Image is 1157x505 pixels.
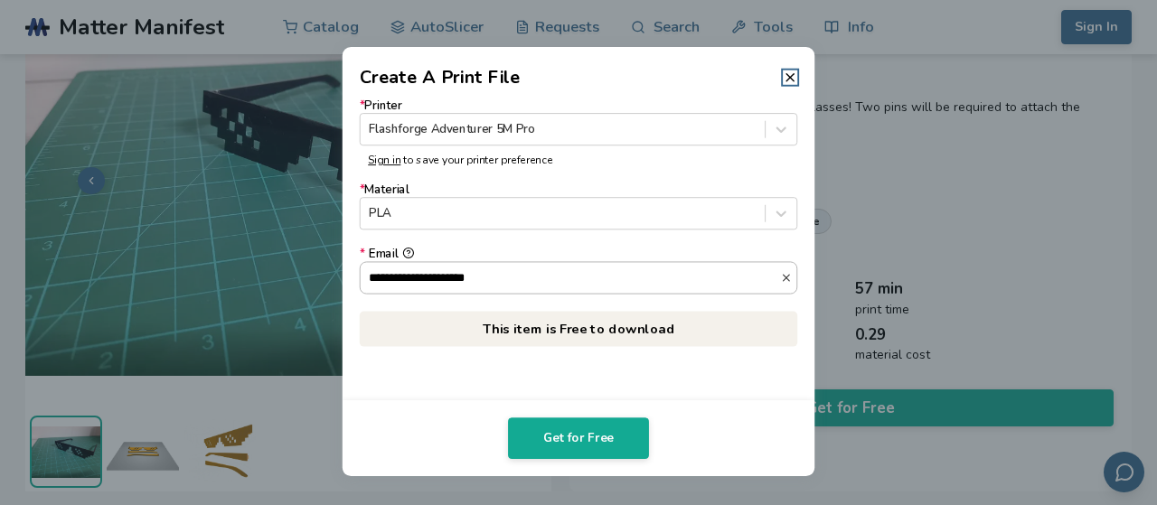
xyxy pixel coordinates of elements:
[360,311,798,346] p: This item is Free to download
[360,183,798,229] label: Material
[360,248,798,261] div: Email
[402,248,414,259] button: *Email
[369,207,372,220] input: *MaterialPLA
[360,64,521,90] h2: Create A Print File
[361,262,781,293] input: *Email
[368,153,400,167] a: Sign in
[780,271,796,283] button: *Email
[508,417,649,459] button: Get for Free
[360,99,798,145] label: Printer
[368,154,789,167] p: to save your printer preference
